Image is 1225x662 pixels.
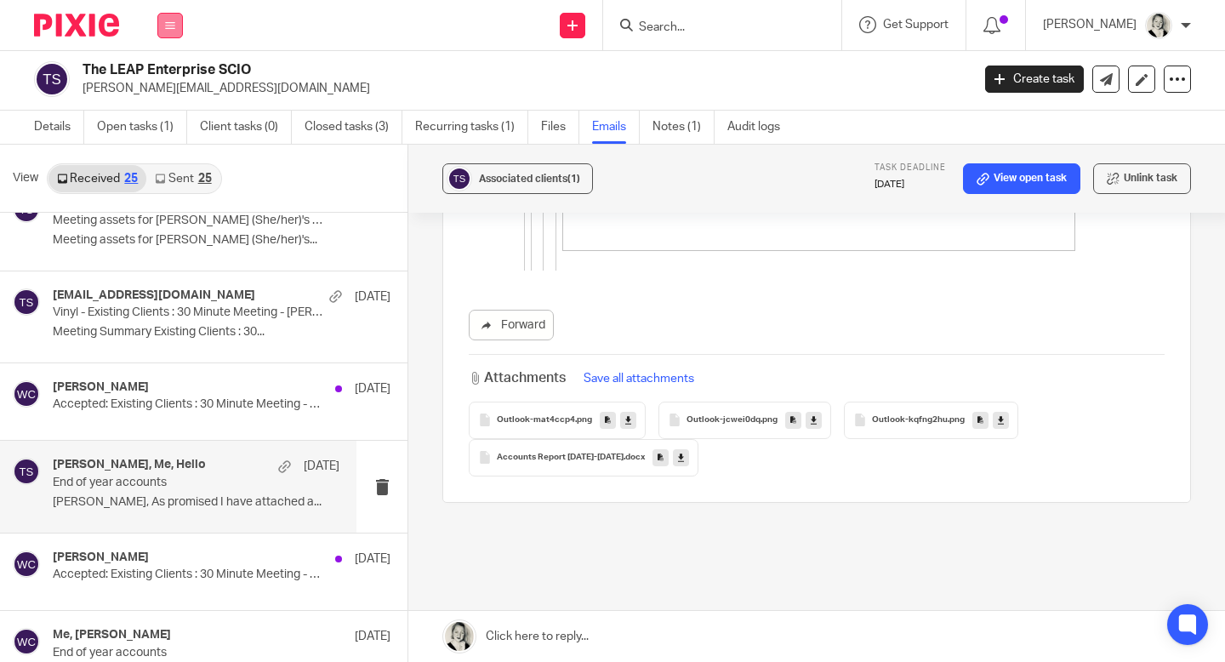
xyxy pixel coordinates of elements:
span: Outlook-mat4ccp4 [497,415,575,425]
p: [PERSON_NAME][EMAIL_ADDRESS][DOMAIN_NAME] [83,80,960,97]
button: Outlook-mat4ccp4.png [469,402,646,439]
span: View [13,169,38,187]
p: Meeting assets for [PERSON_NAME] (She/her)'s... [53,233,390,248]
img: svg%3E [13,551,40,578]
span: Associated clients [479,174,580,184]
button: Save all attachments [578,369,699,388]
a: Forward [469,310,554,340]
p: [DATE] [304,458,339,475]
p: Accepted: Existing Clients : 30 Minute Meeting - [PERSON_NAME] and [PERSON_NAME] @ Fearless Finan... [53,568,323,582]
h4: [PERSON_NAME] [53,380,149,395]
button: Outlook-jcwei0dq.png [658,402,831,439]
input: Search [637,20,790,36]
a: Sent25 [146,165,219,192]
a: Audit logs [727,111,793,144]
div: 25 [198,173,212,185]
img: Pixie [34,14,119,37]
h4: [PERSON_NAME] [53,551,149,565]
a: Details [34,111,84,144]
span: .png [761,415,778,425]
img: svg%3E [13,458,40,485]
button: Associated clients(1) [442,163,593,194]
p: [PERSON_NAME] [1043,16,1137,33]
span: Get Support [883,19,949,31]
p: [DATE] [355,551,390,568]
h2: The LEAP Enterprise SCIO [83,61,784,79]
span: (1) [567,174,580,184]
p: End of year accounts [53,476,282,490]
a: Emails [592,111,640,144]
p: Accepted: Existing Clients : 30 Minute Meeting - [PERSON_NAME] and [PERSON_NAME] @ Fearless Finan... [53,397,323,412]
span: .png [575,415,592,425]
a: Notes (1) [652,111,715,144]
span: Outlook-kqfng2hu [872,415,948,425]
button: Outlook-kqfng2hu.png [844,402,1018,439]
button: Unlink task [1093,163,1191,194]
span: Outlook-jcwei0dq [687,415,761,425]
a: Files [541,111,579,144]
h3: Attachments [469,368,566,388]
a: Received25 [48,165,146,192]
p: [DATE] [355,628,390,645]
span: .png [948,415,965,425]
button: Accounts Report [DATE]-[DATE].docx [469,439,698,477]
h4: Me, [PERSON_NAME] [53,628,171,642]
p: Meeting assets for [PERSON_NAME] (She/her)'s Personal Meeting Room are ready! [53,214,323,228]
a: Client tasks (0) [200,111,292,144]
img: svg%3E [34,61,70,97]
h4: [PERSON_NAME], Me, Hello [53,458,206,472]
a: Superhuman iOS [43,602,133,615]
img: DA590EE6-2184-4DF2-A25D-D99FB904303F_1_201_a.jpeg [1145,12,1172,39]
a: Open tasks (1) [97,111,187,144]
a: Recurring tasks (1) [415,111,528,144]
a: Create task [985,66,1084,93]
p: [DATE] [875,178,946,191]
h4: [EMAIL_ADDRESS][DOMAIN_NAME] [53,288,255,303]
img: svg%3E [13,288,40,316]
span: .docx [624,453,645,463]
span: Task deadline [875,163,946,172]
span: Accounts Report [DATE]-[DATE] [497,453,624,463]
a: View open task [963,163,1080,194]
p: Meeting Summary Existing Clients : 30... [53,325,390,340]
img: svg%3E [13,628,40,655]
p: End of year accounts [53,646,323,660]
div: 25 [124,173,138,185]
p: [DATE] [355,380,390,397]
a: Closed tasks (3) [305,111,402,144]
img: svg%3E [447,166,472,191]
p: Vinyl - Existing Clients : 30 Minute Meeting - [PERSON_NAME] and [PERSON_NAME] @ Fearless Financials [53,305,323,320]
p: [DATE] [355,288,390,305]
img: svg%3E [13,380,40,408]
p: [PERSON_NAME], As promised I have attached a... [53,495,339,510]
